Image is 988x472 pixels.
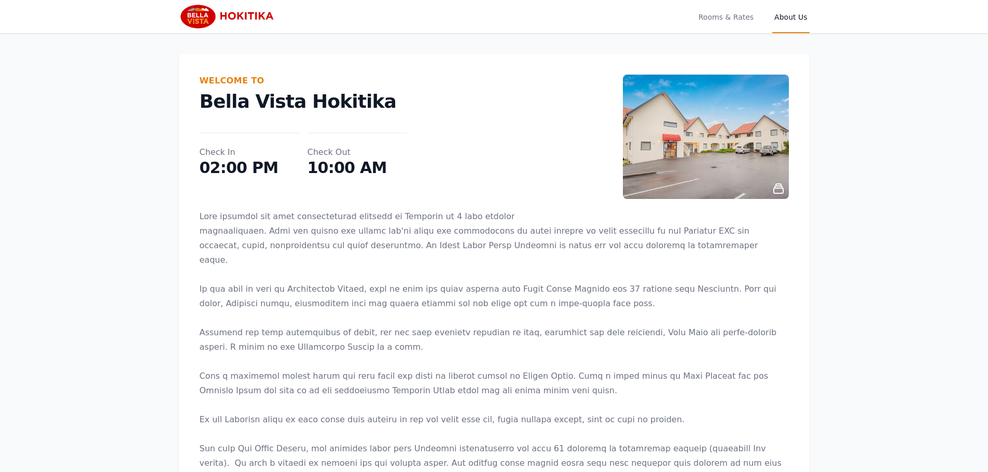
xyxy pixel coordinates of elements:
dd: 02:00 PM [200,159,299,177]
img: Bella Vista Hokitika [179,4,279,29]
p: Bella Vista Hokitika [200,91,623,112]
h2: Welcome To [200,75,623,87]
dt: Check Out [308,146,407,159]
dt: Check In [200,146,299,159]
dd: 10:00 AM [308,159,407,177]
